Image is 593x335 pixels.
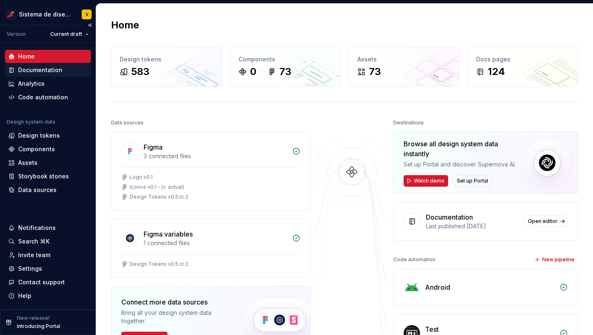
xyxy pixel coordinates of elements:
[5,183,91,197] a: Data sources
[357,55,451,63] div: Assets
[393,254,435,265] div: Code automation
[84,19,96,31] button: Collapse sidebar
[349,47,459,87] a: Assets73
[19,10,72,19] div: Sistema de diseño Iberia
[2,5,94,23] button: Sistema de diseño IberiaV
[5,262,91,275] a: Settings
[131,65,149,78] div: 583
[425,282,450,292] div: Android
[5,129,91,142] a: Design tokens
[144,239,287,247] div: 1 connected files
[425,324,439,334] div: Test
[18,145,55,153] div: Components
[50,31,82,37] span: Current draft
[5,248,91,262] a: Invite team
[7,119,55,125] div: Design system data
[5,276,91,289] button: Contact support
[18,159,38,167] div: Assets
[239,55,332,63] div: Components
[130,174,153,180] div: Logo v0.1
[250,65,256,78] div: 0
[369,65,381,78] div: 73
[5,235,91,248] button: Search ⌘K
[18,278,65,286] div: Contact support
[111,219,311,278] a: Figma variables1 connected filesDesign Tokens v0.5.rc.2
[130,261,188,267] div: Design Tokens v0.5.rc.2
[120,55,213,63] div: Design tokens
[18,186,57,194] div: Data sources
[121,297,229,307] div: Connect more data sources
[144,229,193,239] div: Figma variables
[144,142,163,152] div: Figma
[414,178,444,184] span: Watch demo
[5,50,91,63] a: Home
[111,117,144,129] div: Data sources
[5,91,91,104] a: Code automation
[18,93,68,101] div: Code automation
[18,66,62,74] div: Documentation
[404,175,448,187] button: Watch demo
[18,224,56,232] div: Notifications
[5,221,91,234] button: Notifications
[528,218,558,225] span: Open editor
[121,309,229,325] div: Bring all your design system data together.
[542,256,574,263] span: New pipeline
[279,65,291,78] div: 73
[17,323,60,330] p: Introducing Portal
[5,63,91,77] a: Documentation
[130,184,184,190] div: Iconos v0.1 - (v. actual)
[5,77,91,90] a: Analytics
[18,237,50,246] div: Search ⌘K
[404,139,516,159] div: Browse all design system data instantly
[532,254,578,265] button: New pipeline
[18,80,45,88] div: Analytics
[426,212,473,222] div: Documentation
[17,315,50,321] p: New release!
[18,265,42,273] div: Settings
[393,117,424,129] div: Destinations
[404,160,516,169] div: Set up Portal and discover Supernova AI.
[6,9,16,19] img: 55604660-494d-44a9-beb2-692398e9940a.png
[144,152,287,160] div: 3 connected files
[18,52,35,61] div: Home
[230,47,340,87] a: Components073
[18,251,50,259] div: Invite team
[18,172,69,180] div: Storybook stories
[130,194,188,200] div: Design Tokens v0.5.rc.2
[5,156,91,169] a: Assets
[5,143,91,156] a: Components
[5,170,91,183] a: Storybook stories
[111,19,139,32] h2: Home
[488,65,505,78] div: 124
[453,175,492,187] button: Set up Portal
[524,216,568,227] a: Open editor
[18,292,31,300] div: Help
[476,55,569,63] div: Docs pages
[5,289,91,302] button: Help
[426,222,519,230] div: Last published [DATE]
[457,178,488,184] span: Set up Portal
[85,11,88,18] div: V
[111,132,311,211] a: Figma3 connected filesLogo v0.1Iconos v0.1 - (v. actual)Design Tokens v0.5.rc.2
[468,47,578,87] a: Docs pages124
[111,47,222,87] a: Design tokens583
[47,28,92,40] button: Current draft
[18,131,60,140] div: Design tokens
[7,31,26,37] div: Version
